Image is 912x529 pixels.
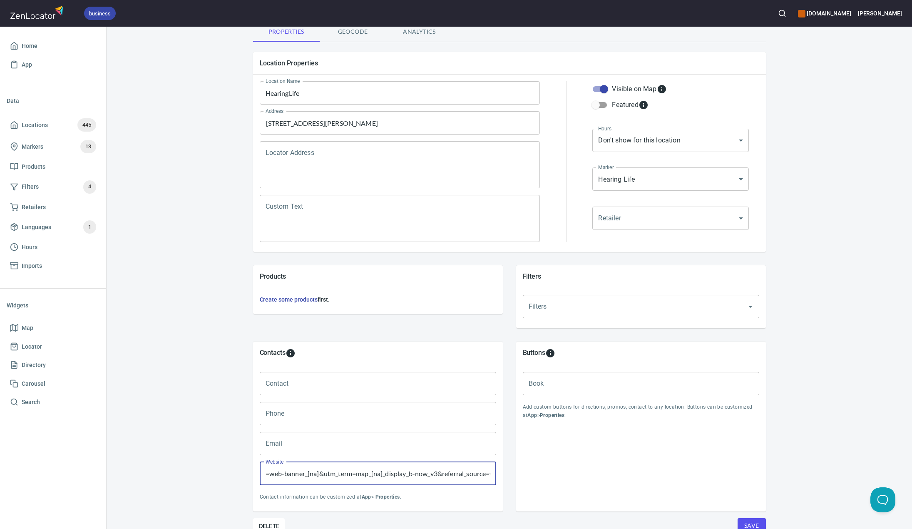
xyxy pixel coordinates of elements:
a: Products [7,157,99,176]
svg: Featured locations are moved to the top of the search results list. [639,100,649,110]
span: Hours [22,242,37,252]
button: color-CE600E [798,10,805,17]
span: 4 [83,182,96,192]
a: Map [7,319,99,337]
div: Visible on Map [612,84,666,94]
button: Open [745,301,756,312]
span: Carousel [22,379,45,389]
a: Carousel [7,374,99,393]
span: Directory [22,360,46,370]
li: Widgets [7,295,99,315]
a: Locations445 [7,114,99,136]
b: Properties [540,412,564,418]
img: zenlocator [10,3,66,21]
h5: Buttons [523,348,546,358]
input: Filters [527,299,732,314]
span: Markers [22,142,43,152]
span: Map [22,323,33,333]
a: Markers13 [7,136,99,157]
span: Filters [22,182,39,192]
span: Locations [22,120,48,130]
span: Imports [22,261,42,271]
p: Contact information can be customized at > . [260,493,496,502]
h6: [DOMAIN_NAME] [798,9,851,18]
button: [PERSON_NAME] [858,4,902,22]
h5: Location Properties [260,59,759,67]
a: Locator [7,337,99,356]
a: Languages1 [7,216,99,238]
b: App [362,494,371,500]
div: business [84,7,116,20]
span: Locator [22,342,42,352]
a: Search [7,393,99,412]
a: App [7,55,99,74]
span: 445 [77,120,96,130]
h5: Contacts [260,348,286,358]
span: Geocode [325,27,381,37]
b: App [527,412,537,418]
div: Manage your apps [798,4,851,22]
li: Data [7,91,99,111]
svg: Whether the location is visible on the map. [657,84,667,94]
span: Languages [22,222,51,232]
div: Featured [612,100,648,110]
span: 1 [83,222,96,232]
a: Retailers [7,198,99,217]
svg: To add custom contact information for locations, please go to Apps > Properties > Contacts. [286,348,296,358]
div: Hearing Life [592,167,749,191]
a: Hours [7,238,99,257]
span: business [84,9,116,18]
a: Filters4 [7,176,99,198]
span: 13 [80,142,96,152]
p: Add custom buttons for directions, promos, contact to any location. Buttons can be customized at > . [523,403,759,420]
h5: Filters [523,272,759,281]
span: Home [22,41,37,51]
a: Directory [7,356,99,374]
div: Don't show for this location [592,129,749,152]
span: Properties [258,27,315,37]
b: Properties [375,494,400,500]
svg: To add custom buttons for locations, please go to Apps > Properties > Buttons. [545,348,555,358]
h6: [PERSON_NAME] [858,9,902,18]
span: Products [22,162,45,172]
h6: first. [260,295,496,304]
span: Analytics [391,27,448,37]
div: ​ [592,207,749,230]
span: Retailers [22,202,46,212]
span: Search [22,397,40,407]
a: Home [7,37,99,55]
iframe: Help Scout Beacon - Open [870,487,895,512]
span: App [22,60,32,70]
a: Create some products [260,296,318,303]
a: Imports [7,257,99,275]
h5: Products [260,272,496,281]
